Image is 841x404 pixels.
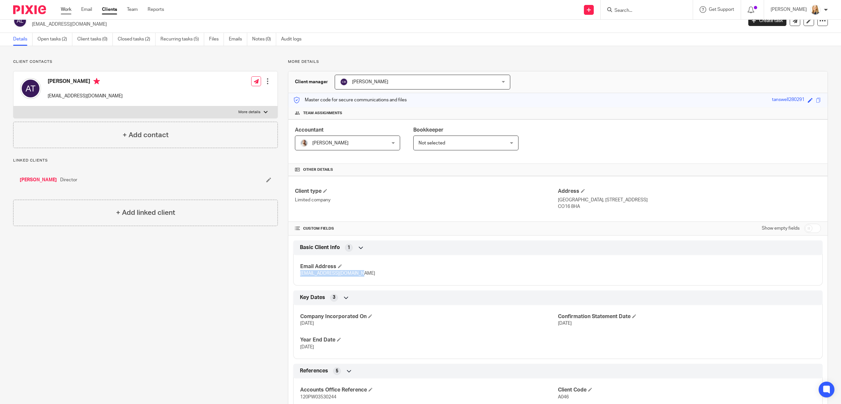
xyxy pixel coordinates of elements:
[352,80,388,84] span: [PERSON_NAME]
[81,6,92,13] a: Email
[148,6,164,13] a: Reports
[312,141,348,145] span: [PERSON_NAME]
[340,78,348,86] img: svg%3E
[93,78,100,85] i: Primary
[558,197,821,203] p: [GEOGRAPHIC_DATA], [STREET_ADDRESS]
[123,130,169,140] h4: + Add contact
[160,33,204,46] a: Recurring tasks (5)
[48,93,123,99] p: [EMAIL_ADDRESS][DOMAIN_NAME]
[116,208,175,218] h4: + Add linked client
[295,197,558,203] p: Limited company
[748,15,786,26] a: Create task
[300,367,328,374] span: References
[558,313,816,320] h4: Confirmation Statement Date
[37,33,72,46] a: Open tasks (2)
[118,33,156,46] a: Closed tasks (2)
[32,21,738,28] p: [EMAIL_ADDRESS][DOMAIN_NAME]
[13,158,278,163] p: Linked clients
[558,188,821,195] h4: Address
[300,244,340,251] span: Basic Client Info
[13,33,33,46] a: Details
[13,59,278,64] p: Client contacts
[61,6,71,13] a: Work
[238,110,260,115] p: More details
[300,139,308,147] img: IMG_9968.jpg
[558,395,569,399] span: A046
[762,225,800,232] label: Show empty fields
[281,33,306,46] a: Audit logs
[333,294,335,301] span: 3
[252,33,276,46] a: Notes (0)
[295,79,328,85] h3: Client manager
[303,167,333,172] span: Other details
[77,33,113,46] a: Client tasks (0)
[13,5,46,14] img: Pixie
[300,263,558,270] h4: Email Address
[300,345,314,349] span: [DATE]
[300,313,558,320] h4: Company Incorporated On
[20,177,57,183] a: [PERSON_NAME]
[772,96,805,104] div: tanswell280291
[303,111,342,116] span: Team assignments
[229,33,247,46] a: Emails
[295,188,558,195] h4: Client type
[300,321,314,326] span: [DATE]
[771,6,807,13] p: [PERSON_NAME]
[419,141,445,145] span: Not selected
[336,368,338,374] span: 5
[558,203,821,210] p: CO16 8HA
[295,226,558,231] h4: CUSTOM FIELDS
[558,387,816,393] h4: Client Code
[300,294,325,301] span: Key Dates
[293,97,407,103] p: Master code for secure communications and files
[558,321,572,326] span: [DATE]
[127,6,138,13] a: Team
[300,271,375,276] span: [EMAIL_ADDRESS][DOMAIN_NAME]
[13,14,27,28] img: svg%3E
[295,127,324,133] span: Accountant
[60,177,77,183] span: Director
[810,5,821,15] img: Headshot%20White%20Background.jpg
[348,244,350,251] span: 1
[48,78,123,86] h4: [PERSON_NAME]
[209,33,224,46] a: Files
[288,59,828,64] p: More details
[300,387,558,393] h4: Accounts Office Reference
[20,78,41,99] img: svg%3E
[300,395,336,399] span: 120PW03530244
[709,7,734,12] span: Get Support
[614,8,673,14] input: Search
[413,127,444,133] span: Bookkeeper
[300,337,558,343] h4: Year End Date
[102,6,117,13] a: Clients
